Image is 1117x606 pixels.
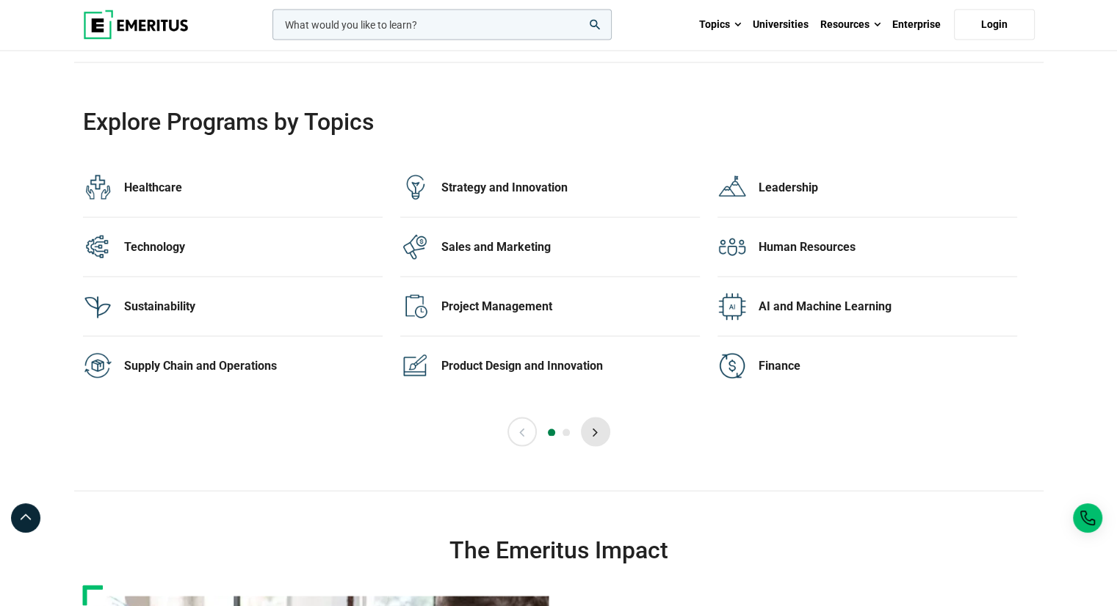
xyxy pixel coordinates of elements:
[124,239,383,255] div: Technology
[717,292,747,321] img: Explore Programmes by Category
[83,158,383,218] a: Explore Programmes by Category Healthcare
[83,173,112,202] img: Explore Programmes by Category
[83,337,383,395] a: Explore Programmes by Category Supply Chain and Operations
[83,351,112,381] img: Explore Programmes by Category
[441,180,700,196] div: Strategy and Innovation
[507,417,537,447] button: Previous
[400,292,430,321] img: Explore Programmes by Category
[124,299,383,315] div: Sustainability
[717,277,1017,337] a: Explore Programmes by Category AI and Machine Learning
[717,233,747,262] img: Explore Programmes by Category
[400,337,700,395] a: Explore Programmes by Category Product Design and Innovation
[563,429,570,437] button: 2 of 2
[400,233,430,262] img: Explore Programmes by Category
[400,173,430,202] img: Explore Programmes by Category
[400,158,700,218] a: Explore Programmes by Category Strategy and Innovation
[83,277,383,337] a: Explore Programmes by Category Sustainability
[441,358,700,374] div: Product Design and Innovation
[717,351,747,381] img: Explore Programmes by Category
[400,351,430,381] img: Explore Programmes by Category
[717,158,1017,218] a: Explore Programmes by Category Leadership
[272,10,612,40] input: woocommerce-product-search-field-0
[400,218,700,277] a: Explore Programmes by Category Sales and Marketing
[548,429,555,437] button: 1 of 2
[124,180,383,196] div: Healthcare
[441,299,700,315] div: Project Management
[759,299,1017,315] div: AI and Machine Learning
[759,180,1017,196] div: Leadership
[83,107,939,136] h2: Explore Programs by Topics
[400,277,700,337] a: Explore Programmes by Category Project Management
[954,10,1035,40] a: Login
[717,218,1017,277] a: Explore Programmes by Category Human Resources
[83,233,112,262] img: Explore Programmes by Category
[83,292,112,321] img: Explore Programmes by Category
[581,417,610,447] button: Next
[759,358,1017,374] div: Finance
[717,337,1017,395] a: Explore Programmes by Category Finance
[759,239,1017,255] div: Human Resources
[124,358,383,374] div: Supply Chain and Operations
[717,173,747,202] img: Explore Programmes by Category
[83,218,383,277] a: Explore Programmes by Category Technology
[83,536,1035,565] h3: The Emeritus Impact
[441,239,700,255] div: Sales and Marketing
